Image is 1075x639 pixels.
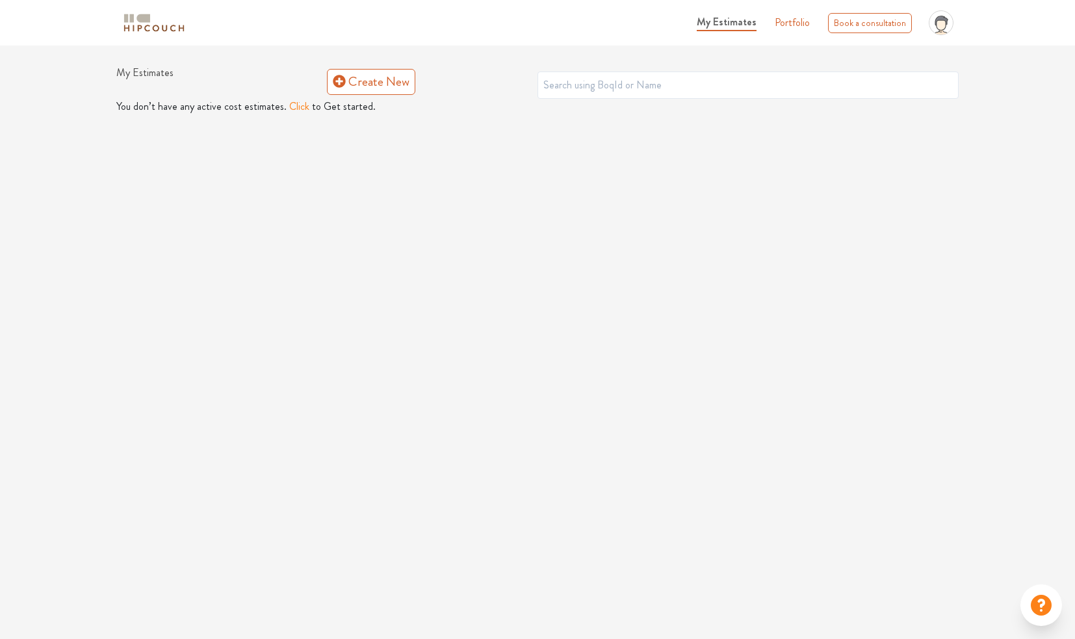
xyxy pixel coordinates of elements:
img: logo-horizontal.svg [122,12,187,34]
input: Search using BoqId or Name [537,72,959,99]
button: Click [289,99,309,114]
span: logo-horizontal.svg [122,8,187,38]
a: Create New [327,69,415,95]
p: You don’t have any active cost estimates. to Get started. [116,99,959,114]
div: Book a consultation [828,13,912,33]
span: My Estimates [697,14,757,29]
h1: My Estimates [116,66,327,96]
a: Portfolio [775,15,810,31]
